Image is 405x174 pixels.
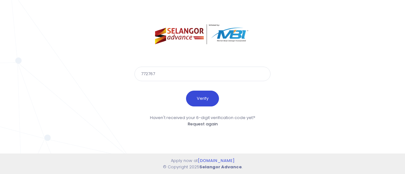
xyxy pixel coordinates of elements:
[186,91,219,106] button: Verify
[188,121,218,127] a: Request again
[150,115,255,121] span: Haven't received your 6-digit verification code yet?
[198,158,234,164] a: [DOMAIN_NAME]
[134,67,271,81] input: 6 Digits Verification Code
[199,164,242,170] strong: Selangor Advance
[155,24,250,44] img: selangor-advance.png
